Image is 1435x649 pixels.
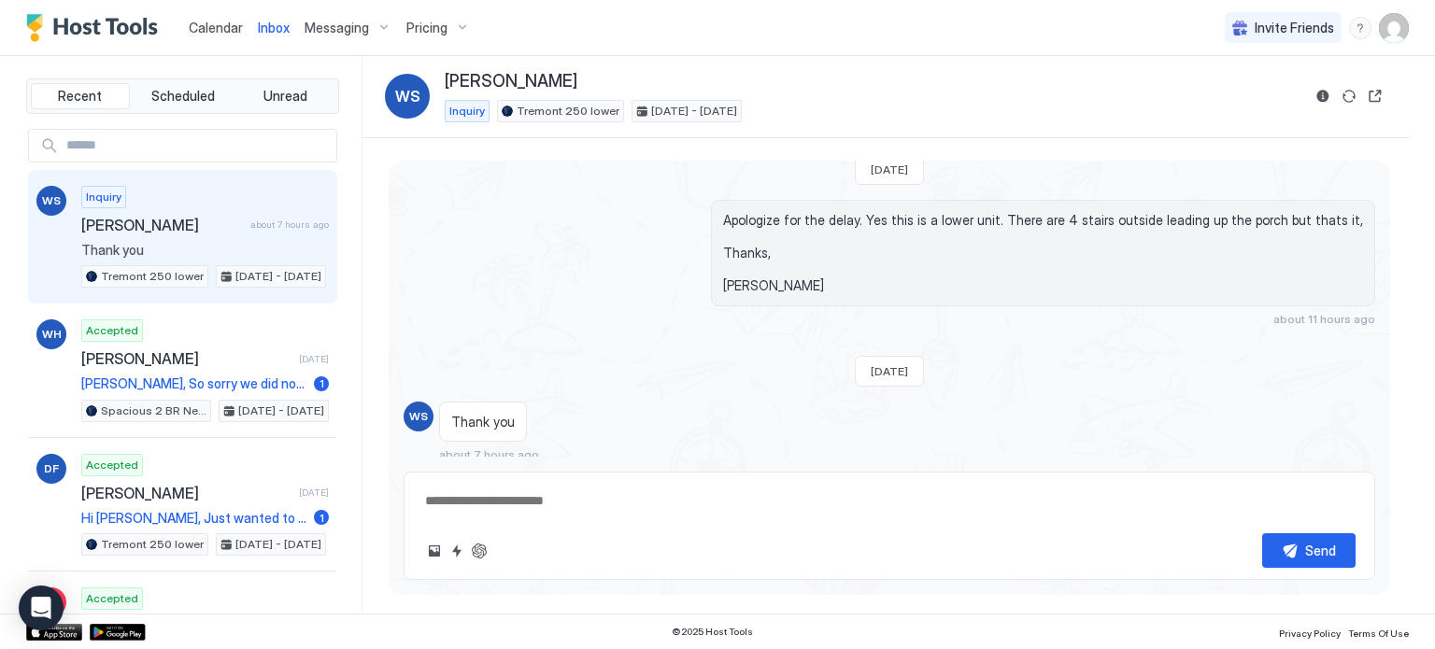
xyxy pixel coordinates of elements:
[409,408,428,425] span: WS
[58,88,102,105] span: Recent
[86,322,138,339] span: Accepted
[151,88,215,105] span: Scheduled
[468,540,490,562] button: ChatGPT Auto Reply
[445,71,577,92] span: [PERSON_NAME]
[42,326,62,343] span: WH
[449,103,485,120] span: Inquiry
[1348,622,1409,642] a: Terms Of Use
[446,540,468,562] button: Quick reply
[26,78,339,114] div: tab-group
[263,88,307,105] span: Unread
[101,268,204,285] span: Tremont 250 lower
[26,14,166,42] a: Host Tools Logo
[81,484,291,502] span: [PERSON_NAME]
[1255,20,1334,36] span: Invite Friends
[81,510,306,527] span: Hi [PERSON_NAME], Just wanted to check in and make sure you have everything you need? Hope you're...
[81,242,329,259] span: Thank you
[395,85,420,107] span: WS
[235,536,321,553] span: [DATE] - [DATE]
[189,20,243,35] span: Calendar
[235,83,334,109] button: Unread
[517,103,619,120] span: Tremont 250 lower
[101,536,204,553] span: Tremont 250 lower
[723,212,1363,294] span: Apologize for the delay. Yes this is a lower unit. There are 4 stairs outside leading up the porc...
[299,487,329,499] span: [DATE]
[1349,17,1371,39] div: menu
[1262,533,1356,568] button: Send
[59,130,336,162] input: Input Field
[26,624,82,641] a: App Store
[81,349,291,368] span: [PERSON_NAME]
[86,457,138,473] span: Accepted
[235,268,321,285] span: [DATE] - [DATE]
[1312,85,1334,107] button: Reservation information
[451,414,515,430] span: Thank you
[1364,85,1386,107] button: Open reservation
[1273,312,1375,326] span: about 11 hours ago
[238,402,324,419] span: [DATE] - [DATE]
[250,219,329,231] span: about 7 hours ago
[1348,628,1409,639] span: Terms Of Use
[320,376,324,390] span: 1
[101,402,206,419] span: Spacious 2 BR Near [GEOGRAPHIC_DATA]/[GEOGRAPHIC_DATA]
[42,192,61,209] span: WS
[305,20,369,36] span: Messaging
[86,590,138,607] span: Accepted
[81,375,306,392] span: [PERSON_NAME], So sorry we did not message you when we left, I just didn't see your request. At a...
[439,447,539,461] span: about 7 hours ago
[871,364,908,378] span: [DATE]
[81,216,243,234] span: [PERSON_NAME]
[871,162,908,176] span: [DATE]
[651,103,737,120] span: [DATE] - [DATE]
[258,18,290,37] a: Inbox
[1279,628,1341,639] span: Privacy Policy
[299,353,329,365] span: [DATE]
[1279,622,1341,642] a: Privacy Policy
[86,189,121,205] span: Inquiry
[134,83,233,109] button: Scheduled
[44,460,59,477] span: DF
[1379,13,1409,43] div: User profile
[423,540,446,562] button: Upload image
[1305,541,1336,560] div: Send
[258,20,290,35] span: Inbox
[320,511,324,525] span: 1
[31,83,130,109] button: Recent
[189,18,243,37] a: Calendar
[90,624,146,641] a: Google Play Store
[1338,85,1360,107] button: Sync reservation
[672,626,753,638] span: © 2025 Host Tools
[19,586,64,630] div: Open Intercom Messenger
[406,20,448,36] span: Pricing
